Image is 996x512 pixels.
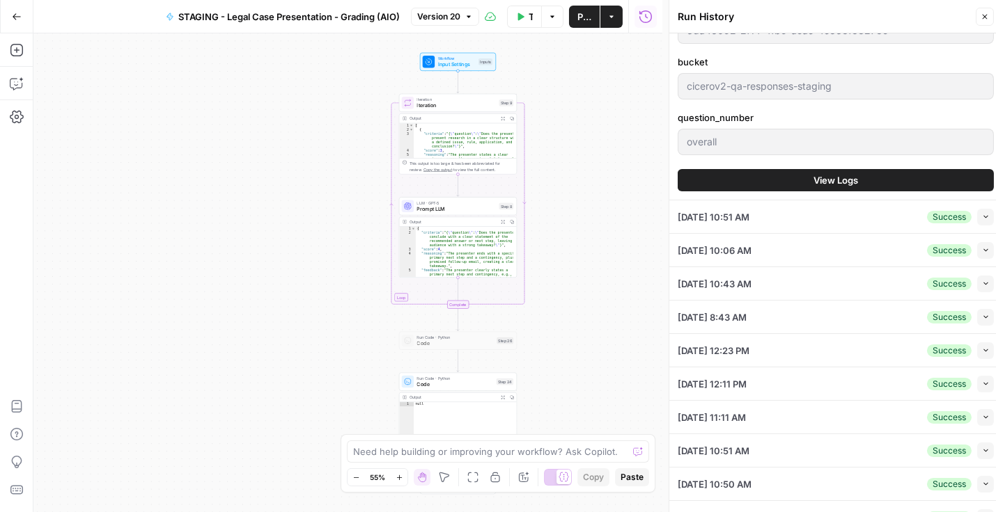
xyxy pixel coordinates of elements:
span: Run Code · Python [417,375,494,381]
div: Single OutputOutputEnd [399,476,517,494]
div: 3 [399,248,415,252]
div: Run Code · PythonCodeStep 26 [399,332,517,350]
span: [DATE] 8:43 AM [678,310,747,324]
span: Test Data [529,10,533,24]
span: Workflow [438,56,476,62]
label: question_number [678,111,994,125]
div: 5 [399,152,414,177]
div: WorkflowInput SettingsInputs [399,53,517,71]
g: Edge from step_9 to step_8 [457,174,459,196]
div: 2 [399,127,414,131]
span: Toggle code folding, rows 1 through 8 [410,123,414,127]
div: 1 [399,402,414,406]
span: Toggle code folding, rows 1 through 11 [411,227,415,231]
div: Success [927,478,972,490]
span: Version 20 [417,10,460,23]
span: [DATE] 10:43 AM [678,277,752,291]
span: [DATE] 10:06 AM [678,243,752,257]
div: Success [927,211,972,223]
div: Step 8 [499,202,513,209]
g: Edge from start to step_9 [457,71,459,93]
div: Output [410,115,497,122]
span: [DATE] 10:51 AM [678,444,749,458]
div: Step 26 [497,337,513,344]
div: Success [927,278,972,290]
span: 55% [370,472,385,483]
div: 2 [399,231,415,248]
div: Success [927,411,972,424]
div: LLM · GPT-5Prompt LLMStep 8Output{ "criteria":"{\"question\":\"Does the presenter conclude with a... [399,197,517,278]
div: Complete [399,301,517,309]
span: Iteration [417,97,497,103]
label: bucket [678,55,994,69]
div: Inputs [478,58,492,65]
div: 4 [399,148,414,152]
div: Success [927,344,972,357]
span: Prompt LLM [417,205,497,213]
div: Success [927,445,972,457]
div: LoopIterationIterationStep 9Output[ { "criteria":"{\"question\":\"Does the presenter present rese... [399,94,517,175]
div: Success [927,311,972,323]
div: Complete [447,301,469,309]
span: [DATE] 10:51 AM [678,210,749,224]
span: Iteration [417,102,497,109]
div: Run Code · PythonCodeStep 24Outputnull [399,373,517,454]
span: STAGING - Legal Case Presentation - Grading (AIO) [178,10,400,24]
span: Code [417,381,494,388]
button: Test Data [507,6,541,28]
div: 4 [399,252,415,269]
div: 1 [399,227,415,231]
button: STAGING - Legal Case Presentation - Grading (AIO) [157,6,408,28]
div: 5 [399,269,415,339]
span: Paste [621,471,644,483]
span: [DATE] 10:50 AM [678,477,752,491]
span: Code [417,339,494,347]
button: Paste [615,468,649,486]
span: [DATE] 11:11 AM [678,410,746,424]
span: Copy the output [423,167,453,172]
button: Version 20 [411,8,479,26]
div: 1 [399,123,414,127]
div: Step 9 [499,99,513,106]
div: 3 [399,131,414,148]
div: This output is too large & has been abbreviated for review. to view the full content. [410,160,514,172]
div: Step 24 [497,378,514,385]
g: Edge from step_26 to step_24 [457,350,459,372]
g: Edge from step_9-iteration-end to step_26 [457,309,459,331]
button: View Logs [678,169,994,191]
span: Run Code · Python [417,334,494,340]
span: [DATE] 12:23 PM [678,344,749,358]
span: Input Settings [438,61,476,68]
div: Success [927,244,972,257]
div: Output [410,218,497,225]
span: Copy [583,471,604,483]
div: Output [410,394,497,401]
div: Success [927,378,972,390]
span: View Logs [814,173,858,187]
span: [DATE] 12:11 PM [678,377,747,391]
button: Copy [577,468,609,486]
span: LLM · GPT-5 [417,200,497,206]
button: Publish [569,6,600,28]
span: Publish [577,10,591,24]
span: Toggle code folding, rows 2 through 7 [410,127,414,131]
